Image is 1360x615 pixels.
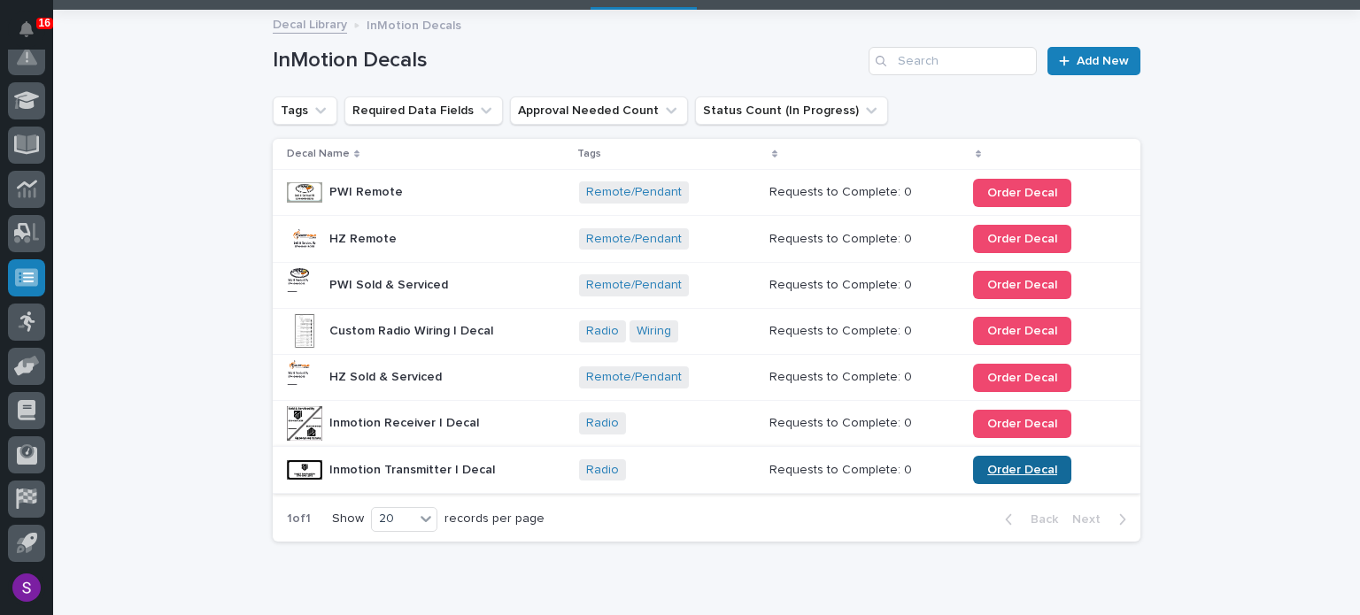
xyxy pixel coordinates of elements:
[273,170,1140,216] tr: PWI RemotePWI Remote Remote/Pendant Requests to Complete: 0Requests to Complete: 0 Order Decal
[577,144,601,164] p: Tags
[273,401,1140,447] tr: Inmotion Receiver | DecalInmotion Receiver | Decal Radio Requests to Complete: 0Requests to Compl...
[1047,47,1140,75] a: Add New
[973,225,1071,253] a: Order Decal
[769,228,916,247] p: Requests to Complete: 0
[586,232,682,247] a: Remote/Pendant
[329,320,497,339] p: Custom Radio Wiring | Decal
[329,228,400,247] p: HZ Remote
[273,447,1140,493] tr: Inmotion Transmitter | DecalInmotion Transmitter | Decal Radio Requests to Complete: 0Requests to...
[987,279,1057,291] span: Order Decal
[769,412,916,431] p: Requests to Complete: 0
[973,179,1071,207] a: Order Decal
[1077,55,1129,67] span: Add New
[367,14,461,34] p: InMotion Decals
[510,96,688,125] button: Approval Needed Count
[329,459,498,478] p: Inmotion Transmitter | Decal
[1072,511,1111,527] span: Next
[329,181,406,200] p: PWI Remote
[973,456,1071,484] a: Order Decal
[273,216,1140,262] tr: HZ RemoteHZ Remote Remote/Pendant Requests to Complete: 0Requests to Complete: 0 Order Decal
[273,354,1140,400] tr: HZ Sold & ServicedHZ Sold & Serviced Remote/Pendant Requests to Complete: 0Requests to Complete: ...
[973,410,1071,438] a: Order Decal
[987,418,1057,430] span: Order Decal
[991,511,1065,527] button: Back
[1065,511,1140,527] button: Next
[8,11,45,48] button: Notifications
[769,181,916,200] p: Requests to Complete: 0
[586,324,619,339] a: Radio
[22,21,45,50] div: Notifications16
[273,48,862,73] h1: InMotion Decals
[273,13,347,34] a: Decal Library
[39,17,50,29] p: 16
[372,510,414,528] div: 20
[273,308,1140,354] tr: Custom Radio Wiring | DecalCustom Radio Wiring | Decal Radio Wiring Requests to Complete: 0Reques...
[586,278,682,293] a: Remote/Pendant
[444,511,545,527] p: records per page
[973,271,1071,299] a: Order Decal
[987,233,1057,245] span: Order Decal
[987,464,1057,476] span: Order Decal
[769,459,916,478] p: Requests to Complete: 0
[987,372,1057,384] span: Order Decal
[273,262,1140,308] tr: PWI Sold & ServicedPWI Sold & Serviced Remote/Pendant Requests to Complete: 0Requests to Complete...
[586,463,619,478] a: Radio
[344,96,503,125] button: Required Data Fields
[273,497,325,541] p: 1 of 1
[987,187,1057,199] span: Order Decal
[695,96,888,125] button: Status Count (In Progress)
[329,366,445,385] p: HZ Sold & Serviced
[769,274,916,293] p: Requests to Complete: 0
[1020,511,1058,527] span: Back
[769,366,916,385] p: Requests to Complete: 0
[769,320,916,339] p: Requests to Complete: 0
[987,325,1057,337] span: Order Decal
[287,144,350,164] p: Decal Name
[329,412,483,431] p: Inmotion Receiver | Decal
[586,370,682,385] a: Remote/Pendant
[332,511,364,527] p: Show
[586,416,619,431] a: Radio
[586,185,682,200] a: Remote/Pendant
[973,317,1071,345] a: Order Decal
[869,47,1037,75] input: Search
[273,96,337,125] button: Tags
[973,364,1071,392] a: Order Decal
[329,274,452,293] p: PWI Sold & Serviced
[637,324,671,339] a: Wiring
[8,569,45,606] button: users-avatar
